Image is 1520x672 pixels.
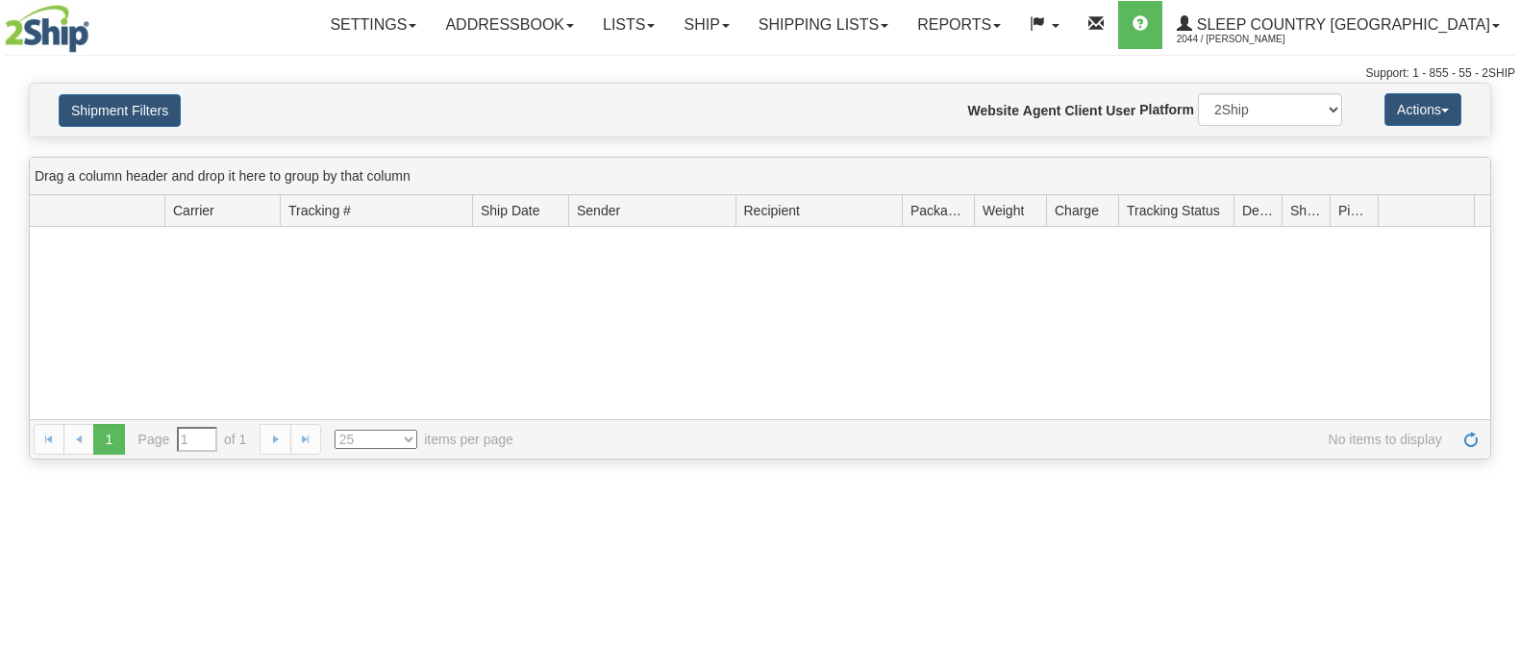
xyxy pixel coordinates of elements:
span: Packages [910,201,966,220]
span: Recipient [744,201,800,220]
span: 1 [93,424,124,455]
span: Sender [577,201,620,220]
span: No items to display [540,430,1442,449]
a: Ship [669,1,743,49]
span: Delivery Status [1242,201,1274,220]
a: Settings [315,1,431,49]
a: Addressbook [431,1,588,49]
span: Page of 1 [138,427,247,452]
span: Tracking # [288,201,351,220]
span: Shipment Issues [1290,201,1322,220]
span: Pickup Status [1338,201,1370,220]
img: logo2044.jpg [5,5,89,53]
span: items per page [335,430,513,449]
button: Actions [1384,93,1461,126]
a: Sleep Country [GEOGRAPHIC_DATA] 2044 / [PERSON_NAME] [1162,1,1514,49]
div: grid grouping header [30,158,1490,195]
button: Shipment Filters [59,94,181,127]
a: Refresh [1456,424,1486,455]
label: Platform [1139,100,1194,119]
span: Weight [983,201,1024,220]
span: Charge [1055,201,1099,220]
a: Lists [588,1,669,49]
label: User [1106,101,1135,120]
span: Sleep Country [GEOGRAPHIC_DATA] [1192,16,1490,33]
span: Tracking Status [1127,201,1220,220]
span: 2044 / [PERSON_NAME] [1177,30,1321,49]
a: Reports [903,1,1015,49]
div: Support: 1 - 855 - 55 - 2SHIP [5,65,1515,82]
label: Client [1064,101,1102,120]
label: Website [968,101,1019,120]
span: Carrier [173,201,214,220]
span: Ship Date [481,201,539,220]
a: Shipping lists [744,1,903,49]
label: Agent [1023,101,1061,120]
